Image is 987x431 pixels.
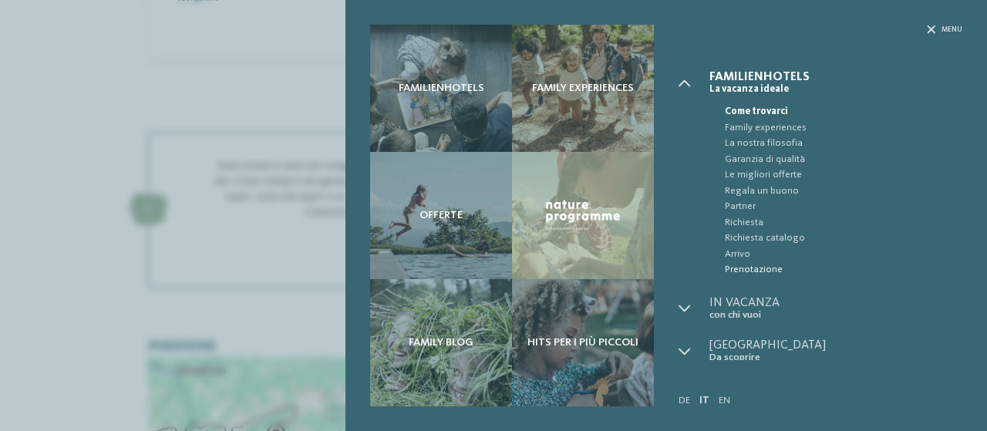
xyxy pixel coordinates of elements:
a: Richiesta [709,215,962,231]
a: Family experiences [709,120,962,136]
a: Il nostro family hotel a Sesto, il vostro rifugio sulle Dolomiti. Familienhotels [370,25,512,152]
a: Richiesta catalogo [709,231,962,246]
span: Richiesta [725,215,962,231]
img: Nature Programme [543,197,623,234]
span: Family experiences [532,82,634,95]
span: Family Blog [409,336,473,349]
a: DE [679,396,690,406]
a: EN [719,396,730,406]
a: La nostra filosofia [709,136,962,151]
a: IT [699,396,709,406]
span: Garanzia di qualità [725,152,962,167]
span: Partner [725,199,962,214]
a: Il nostro family hotel a Sesto, il vostro rifugio sulle Dolomiti. Family Blog [370,279,512,406]
span: In vacanza [709,297,962,309]
a: Il nostro family hotel a Sesto, il vostro rifugio sulle Dolomiti. Family experiences [512,25,654,152]
span: Family experiences [725,120,962,136]
span: Regala un buono [725,184,962,199]
a: [GEOGRAPHIC_DATA] Da scoprire [709,339,962,363]
a: Il nostro family hotel a Sesto, il vostro rifugio sulle Dolomiti. Offerte [370,152,512,279]
span: Menu [942,25,962,35]
a: Regala un buono [709,184,962,199]
a: Il nostro family hotel a Sesto, il vostro rifugio sulle Dolomiti. Hits per i più piccoli [512,279,654,406]
a: Garanzia di qualità [709,152,962,167]
span: La vacanza ideale [709,83,962,95]
a: Partner [709,199,962,214]
a: Il nostro family hotel a Sesto, il vostro rifugio sulle Dolomiti. Nature Programme [512,152,654,279]
span: Arrivo [725,247,962,262]
span: con chi vuoi [709,309,962,321]
span: Richiesta catalogo [725,231,962,246]
a: Prenotazione [709,262,962,278]
span: Come trovarci [725,104,962,120]
span: [GEOGRAPHIC_DATA] [709,339,962,352]
a: Come trovarci [709,104,962,120]
span: Hits per i più piccoli [527,336,638,349]
span: Familienhotels [709,71,962,83]
span: Offerte [419,209,463,222]
a: Familienhotels La vacanza ideale [709,71,962,95]
span: Le migliori offerte [725,167,962,183]
a: In vacanza con chi vuoi [709,297,962,321]
span: La nostra filosofia [725,136,962,151]
span: Da scoprire [709,352,962,363]
span: Familienhotels [399,82,484,95]
a: Arrivo [709,247,962,262]
span: Prenotazione [725,262,962,278]
a: Le migliori offerte [709,167,962,183]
